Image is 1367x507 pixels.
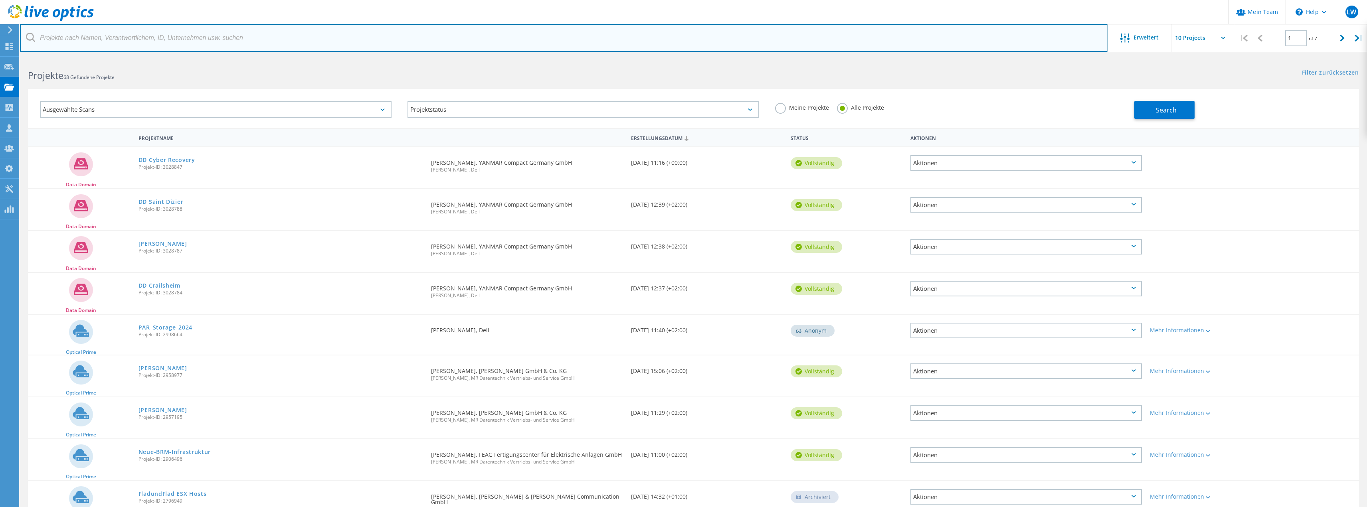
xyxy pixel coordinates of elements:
[427,315,627,341] div: [PERSON_NAME], Dell
[138,241,187,247] a: [PERSON_NAME]
[427,273,627,306] div: [PERSON_NAME], YANMAR Compact Germany GmbH
[791,325,835,337] div: Anonym
[627,231,787,257] div: [DATE] 12:38 (+02:00)
[1134,35,1159,40] span: Erweitert
[427,189,627,222] div: [PERSON_NAME], YANMAR Compact Germany GmbH
[627,439,787,466] div: [DATE] 11:00 (+02:00)
[66,432,96,437] span: Optical Prime
[138,457,423,462] span: Projekt-ID: 2906496
[138,325,192,330] a: PAR_Storage_2024
[138,415,423,420] span: Projekt-ID: 2957195
[138,157,195,163] a: DD Cyber Recovery
[20,24,1108,52] input: Projekte nach Namen, Verantwortlichem, ID, Unternehmen usw. suchen
[66,391,96,395] span: Optical Prime
[431,168,623,172] span: [PERSON_NAME], Dell
[138,249,423,253] span: Projekt-ID: 3028787
[787,130,906,145] div: Status
[627,273,787,299] div: [DATE] 12:37 (+02:00)
[138,491,207,497] a: FladundFlad ESX Hosts
[910,405,1142,421] div: Aktionen
[66,182,96,187] span: Data Domain
[1150,452,1248,458] div: Mehr Informationen
[431,209,623,214] span: [PERSON_NAME], Dell
[138,207,423,211] span: Projekt-ID: 3028788
[791,199,842,211] div: vollständig
[1347,9,1356,15] span: LW
[1150,327,1248,333] div: Mehr Informationen
[431,376,623,381] span: [PERSON_NAME], MR Datentechnik Vertriebs- und Service GmbH
[910,197,1142,213] div: Aktionen
[791,157,842,169] div: vollständig
[791,365,842,377] div: vollständig
[910,489,1142,505] div: Aktionen
[791,449,842,461] div: vollständig
[910,155,1142,171] div: Aktionen
[28,69,63,82] b: Projekte
[40,101,392,118] div: Ausgewählte Scans
[427,355,627,389] div: [PERSON_NAME], [PERSON_NAME] GmbH & Co. KG
[910,281,1142,296] div: Aktionen
[1302,70,1359,77] a: Filter zurücksetzen
[627,315,787,341] div: [DATE] 11:40 (+02:00)
[427,147,627,180] div: [PERSON_NAME], YANMAR Compact Germany GmbH
[1309,35,1317,42] span: of 7
[837,103,884,110] label: Alle Projekte
[1351,24,1367,52] div: |
[791,241,842,253] div: vollständig
[431,293,623,298] span: [PERSON_NAME], Dell
[138,165,423,170] span: Projekt-ID: 3028847
[627,189,787,215] div: [DATE] 12:39 (+02:00)
[138,373,423,378] span: Projekt-ID: 2958977
[791,491,839,503] div: Archiviert
[408,101,759,118] div: Projektstatus
[427,231,627,264] div: [PERSON_NAME], YANMAR Compact Germany GmbH
[138,290,423,295] span: Projekt-ID: 3028784
[427,397,627,430] div: [PERSON_NAME], [PERSON_NAME] GmbH & Co. KG
[66,350,96,355] span: Optical Prime
[138,199,184,205] a: DD Saint Dizier
[138,449,211,455] a: Neue-BRM-Infrastruktur
[791,283,842,295] div: vollständig
[66,224,96,229] span: Data Domain
[627,397,787,424] div: [DATE] 11:29 (+02:00)
[910,239,1142,254] div: Aktionen
[910,363,1142,379] div: Aktionen
[138,283,180,288] a: DD Crailsheim
[8,17,94,22] a: Live Optics Dashboard
[138,407,187,413] a: [PERSON_NAME]
[906,130,1146,145] div: Aktionen
[1296,8,1303,16] svg: \n
[135,130,427,145] div: Projektname
[1134,101,1195,119] button: Search
[1150,494,1248,499] div: Mehr Informationen
[1150,410,1248,416] div: Mehr Informationen
[627,130,787,145] div: Erstellungsdatum
[1156,106,1177,114] span: Search
[791,407,842,419] div: vollständig
[63,74,115,81] span: 68 Gefundene Projekte
[431,418,623,422] span: [PERSON_NAME], MR Datentechnik Vertriebs- und Service GmbH
[627,147,787,174] div: [DATE] 11:16 (+00:00)
[66,308,96,313] span: Data Domain
[431,460,623,464] span: [PERSON_NAME], MR Datentechnik Vertriebs- und Service GmbH
[138,332,423,337] span: Projekt-ID: 2998664
[1150,368,1248,374] div: Mehr Informationen
[910,447,1142,463] div: Aktionen
[427,439,627,472] div: [PERSON_NAME], FEAG Fertigungscenter für Elektrische Anlagen GmbH
[1235,24,1252,52] div: |
[138,365,187,371] a: [PERSON_NAME]
[138,499,423,503] span: Projekt-ID: 2796949
[910,323,1142,338] div: Aktionen
[431,251,623,256] span: [PERSON_NAME], Dell
[66,266,96,271] span: Data Domain
[66,474,96,479] span: Optical Prime
[775,103,829,110] label: Meine Projekte
[627,355,787,382] div: [DATE] 15:06 (+02:00)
